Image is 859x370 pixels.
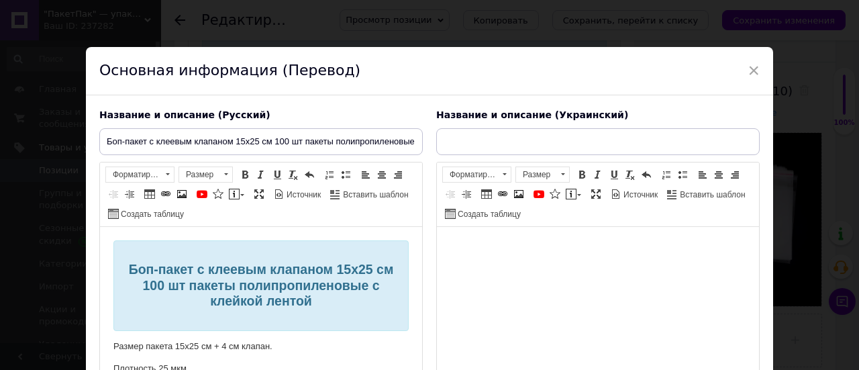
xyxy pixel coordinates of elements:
a: Форматирование [105,167,174,183]
span: Форматирование [443,167,498,182]
a: Уменьшить отступ [443,187,458,201]
a: Таблица [479,187,494,201]
a: Источник [272,187,323,201]
a: Увеличить отступ [122,187,137,201]
a: По левому краю [358,167,373,182]
span: Создать таблицу [119,209,184,220]
span: Форматирование [106,167,161,182]
a: Уменьшить отступ [106,187,121,201]
span: Вставить шаблон [341,189,408,201]
span: Источник [621,189,658,201]
span: Создать таблицу [456,209,521,220]
a: Полужирный (Ctrl+B) [574,167,589,182]
a: По центру [711,167,726,182]
a: Курсив (Ctrl+I) [254,167,268,182]
a: Вставить/Редактировать ссылку (Ctrl+L) [158,187,173,201]
a: Добавить видео с YouTube [532,187,546,201]
a: Курсив (Ctrl+I) [591,167,605,182]
a: Вставить шаблон [328,187,410,201]
span: Размер [516,167,556,182]
a: Отменить (Ctrl+Z) [639,167,654,182]
a: Полужирный (Ctrl+B) [238,167,252,182]
a: Вставить/Редактировать ссылку (Ctrl+L) [495,187,510,201]
a: Источник [609,187,660,201]
span: Размер [179,167,219,182]
a: Размер [179,167,233,183]
a: Вставить / удалить нумерованный список [322,167,337,182]
span: Источник [285,189,321,201]
a: Вставить иконку [211,187,225,201]
a: Убрать форматирование [286,167,301,182]
a: Увеличить отступ [459,187,474,201]
a: По центру [374,167,389,182]
a: По правому краю [727,167,742,182]
a: Таблица [142,187,157,201]
a: Вставить сообщение [564,187,583,201]
a: Форматирование [442,167,511,183]
span: Вставить шаблон [678,189,745,201]
a: Вставить иконку [548,187,562,201]
a: Убрать форматирование [623,167,638,182]
a: Изображение [511,187,526,201]
a: Добавить видео с YouTube [195,187,209,201]
a: Вставить / удалить нумерованный список [659,167,674,182]
a: Создать таблицу [443,206,523,221]
a: Вставить сообщение [227,187,246,201]
a: По правому краю [391,167,405,182]
a: Вставить / удалить маркированный список [338,167,353,182]
a: Изображение [174,187,189,201]
a: Вставить / удалить маркированный список [675,167,690,182]
a: Подчеркнутый (Ctrl+U) [270,167,285,182]
a: Отменить (Ctrl+Z) [302,167,317,182]
a: Развернуть [589,187,603,201]
a: Подчеркнутый (Ctrl+U) [607,167,621,182]
span: Название и описание (Украинский) [436,109,628,120]
span: Название и описание (Русский) [99,109,270,120]
a: По левому краю [695,167,710,182]
a: Развернуть [252,187,266,201]
div: Основная информация (Перевод) [86,47,773,95]
p: Плотность 25 мкм. [13,120,418,134]
a: Вставить шаблон [665,187,747,201]
p: — это качественные упаковочные пакеты, которые обеспечат надежность и удобство в процессе упаковк... [13,142,418,212]
strong: Пакеты с клеевой полосой 15x25 см [13,144,170,154]
p: Размер пакета 15x25 см + 4 см клапан. [13,97,418,111]
span: × [748,59,760,82]
a: Размер [515,167,570,183]
span: Боп-пакет с клеевым клапаном 15x25 см 100 шт пакеты полипропиленовые с клейкой лентой [35,35,397,65]
p: — это качественные упаковочные пакеты, которые обеспечат надежность и удобство в процессе упаковк... [13,158,309,256]
a: Создать таблицу [106,206,186,221]
strong: Пакеты с клеевой полосой 15x25 см [13,159,170,169]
